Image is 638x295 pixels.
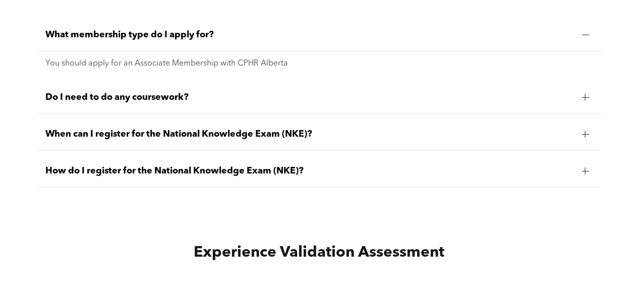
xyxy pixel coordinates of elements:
span: Experience Validation Assessment [194,245,444,260]
p: You should apply for an Associate Membership with CPHR Alberta [45,59,593,69]
span: Do I need to do any coursework? [45,92,573,103]
span: How do I register for the National Knowledge Exam (NKE)? [45,165,573,176]
span: What membership type do I apply for? [45,29,573,40]
span: When can I register for the National Knowledge Exam (NKE)? [45,129,573,140]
